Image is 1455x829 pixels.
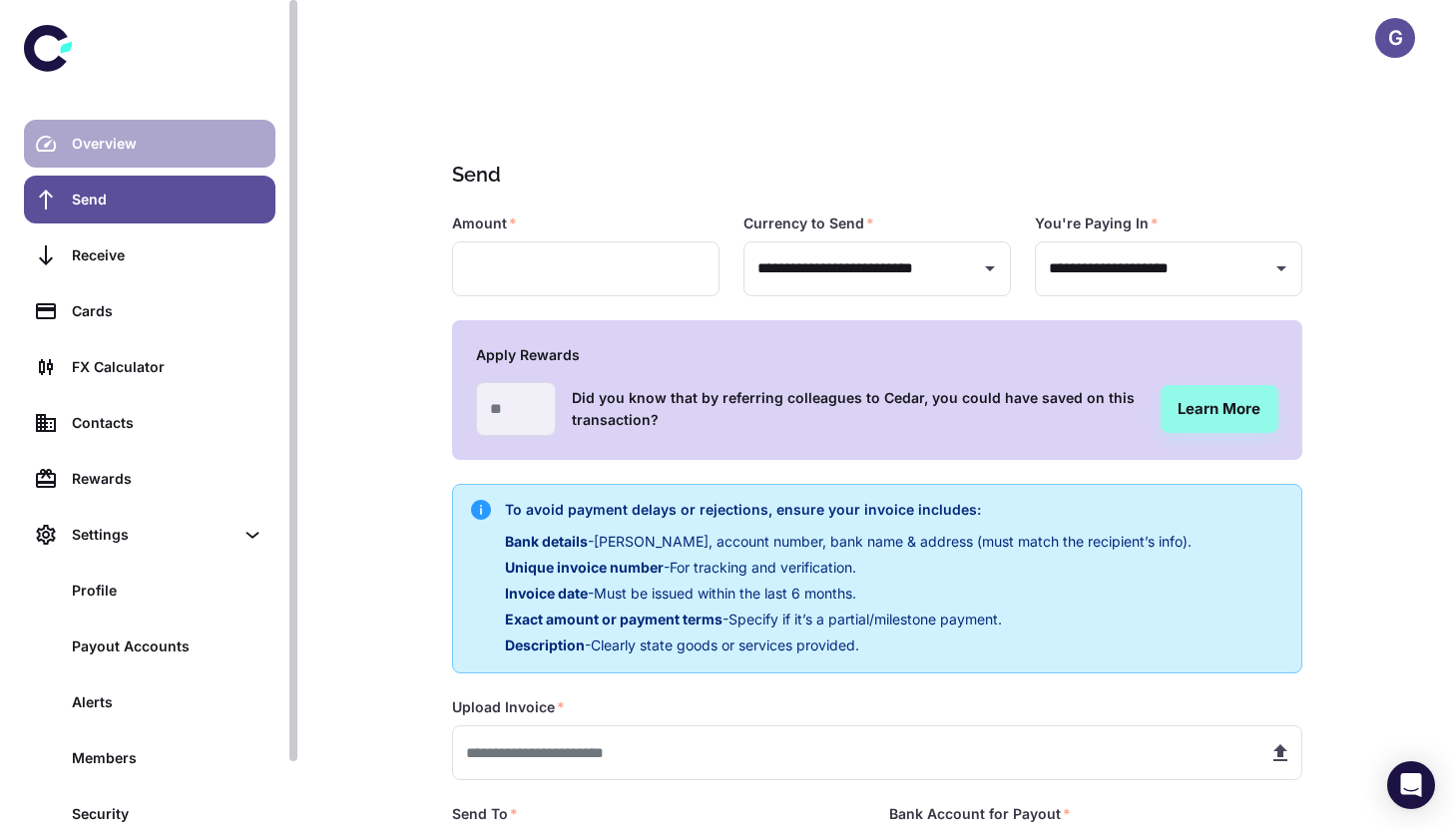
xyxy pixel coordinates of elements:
[1161,385,1278,433] a: Learn More
[24,120,275,168] a: Overview
[72,524,234,546] div: Settings
[24,455,275,503] a: Rewards
[505,559,664,576] span: Unique invoice number
[24,231,275,279] a: Receive
[72,468,263,490] div: Rewards
[452,160,1294,190] h1: Send
[505,557,1192,579] p: - For tracking and verification.
[452,697,565,717] label: Upload Invoice
[24,678,275,726] a: Alerts
[72,412,263,434] div: Contacts
[572,387,1145,431] h6: Did you know that by referring colleagues to Cedar, you could have saved on this transaction?
[452,213,517,233] label: Amount
[505,531,1192,553] p: - [PERSON_NAME], account number, bank name & address (must match the recipient’s info).
[24,287,275,335] a: Cards
[72,580,263,602] div: Profile
[72,133,263,155] div: Overview
[505,583,1192,605] p: - Must be issued within the last 6 months.
[1035,213,1159,233] label: You're Paying In
[72,300,263,322] div: Cards
[505,609,1192,630] p: - Specify if it’s a partial/milestone payment.
[72,244,263,266] div: Receive
[505,611,723,627] span: Exact amount or payment terms
[72,189,263,210] div: Send
[452,804,518,824] label: Send To
[24,567,275,615] a: Profile
[743,213,874,233] label: Currency to Send
[1375,18,1415,58] button: G
[24,399,275,447] a: Contacts
[24,622,275,670] a: Payout Accounts
[72,356,263,378] div: FX Calculator
[505,585,588,602] span: Invoice date
[505,636,585,653] span: Description
[72,803,263,825] div: Security
[889,804,1071,824] label: Bank Account for Payout
[72,747,263,769] div: Members
[24,343,275,391] a: FX Calculator
[976,254,1004,282] button: Open
[72,691,263,713] div: Alerts
[24,176,275,223] a: Send
[72,635,263,657] div: Payout Accounts
[1267,254,1295,282] button: Open
[505,499,1192,521] h6: To avoid payment delays or rejections, ensure your invoice includes:
[1387,761,1435,809] div: Open Intercom Messenger
[476,344,1278,366] h6: Apply Rewards
[24,734,275,782] a: Members
[24,511,275,559] div: Settings
[505,533,588,550] span: Bank details
[505,634,1192,656] p: - Clearly state goods or services provided.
